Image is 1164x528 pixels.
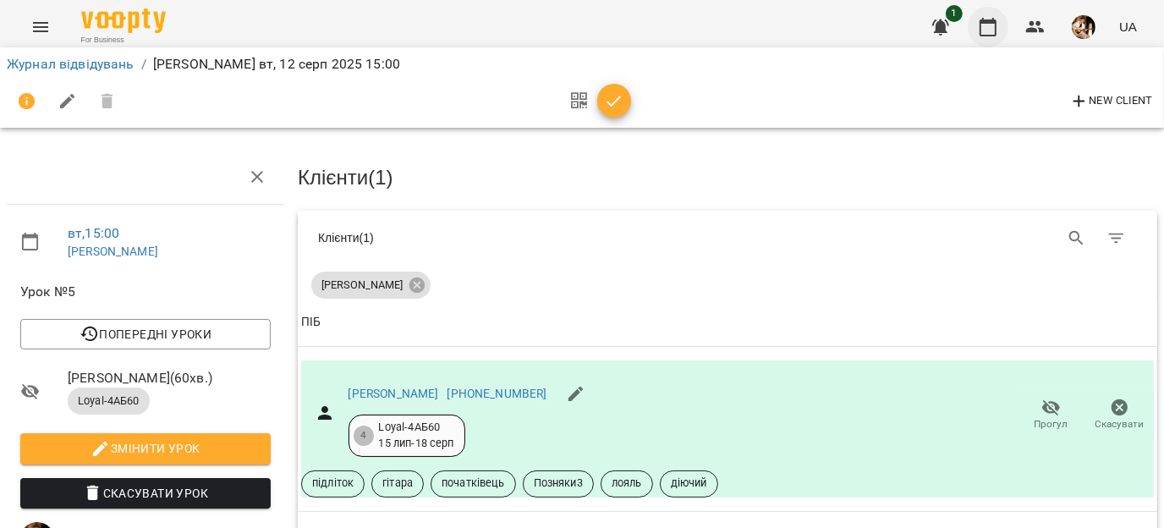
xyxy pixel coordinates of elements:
span: [PERSON_NAME] [311,278,413,293]
span: лояль [601,476,652,491]
div: Клієнти ( 1 ) [318,229,715,246]
span: Змінити урок [34,438,257,459]
button: Скасувати Урок [20,478,271,509]
a: Журнал відвідувань [7,56,135,72]
span: початківець [431,476,515,491]
div: ПІБ [301,312,321,333]
span: Позняки3 [524,476,593,491]
span: підліток [302,476,364,491]
button: Попередні уроки [20,319,271,349]
button: Menu [20,7,61,47]
span: Скасувати [1095,417,1145,432]
span: Прогул [1035,417,1068,432]
a: [PERSON_NAME] [68,245,158,258]
span: Урок №5 [20,282,271,302]
span: ПІБ [301,312,1154,333]
span: Loyal-4АБ60 [68,393,150,409]
button: Search [1057,218,1097,259]
div: Table Toolbar [298,211,1157,265]
p: [PERSON_NAME] вт, 12 серп 2025 15:00 [153,54,400,74]
span: 1 [946,5,963,22]
a: [PERSON_NAME] [349,387,439,400]
a: [PHONE_NUMBER] [447,387,546,400]
button: Фільтр [1096,218,1137,259]
span: діючий [661,476,717,491]
span: UA [1119,18,1137,36]
span: гітара [372,476,423,491]
span: Скасувати Урок [34,483,257,503]
img: 0162ea527a5616b79ea1cf03ccdd73a5.jpg [1072,15,1095,39]
img: Voopty Logo [81,8,166,33]
button: New Client [1065,88,1157,115]
button: Скасувати [1085,392,1154,439]
div: 4 [354,426,374,446]
span: Попередні уроки [34,324,257,344]
div: Sort [301,312,321,333]
button: Змінити урок [20,433,271,464]
a: вт , 15:00 [68,225,119,241]
div: [PERSON_NAME] [311,272,431,299]
div: Loyal-4АБ60 15 лип - 18 серп [379,420,454,451]
span: New Client [1069,91,1153,112]
button: UA [1112,11,1144,42]
button: Прогул [1017,392,1085,439]
span: [PERSON_NAME] ( 60 хв. ) [68,368,271,388]
span: For Business [81,35,166,46]
li: / [141,54,146,74]
h3: Клієнти ( 1 ) [298,167,1157,189]
nav: breadcrumb [7,54,1157,74]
